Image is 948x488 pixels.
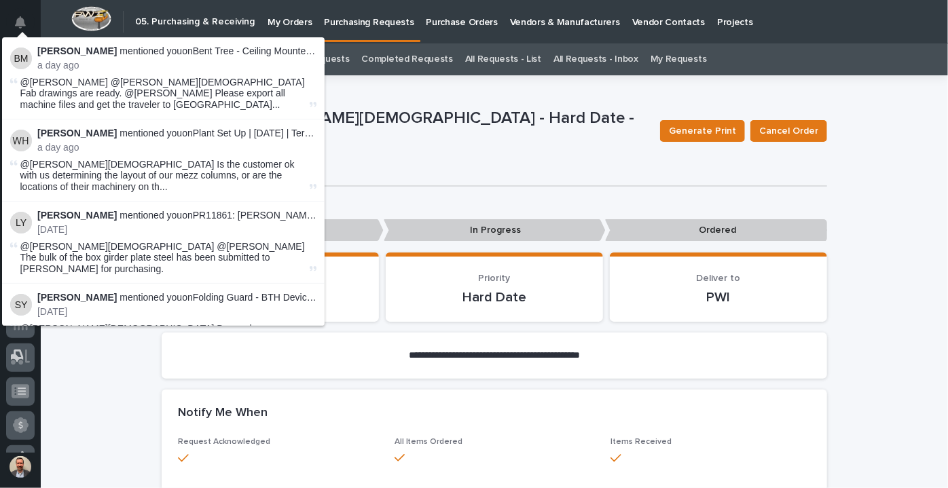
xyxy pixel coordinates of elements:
[17,16,35,38] div: Notifications
[37,45,117,56] strong: [PERSON_NAME]
[37,210,316,221] p: mentioned you on :
[282,43,350,75] a: Open Requests
[10,130,32,151] img: Weston Hochstetler
[626,289,811,305] p: PWI
[37,60,316,71] p: a day ago
[37,128,117,138] strong: [PERSON_NAME]
[10,294,32,316] img: Spenser Yoder
[697,274,741,283] span: Deliver to
[759,123,818,139] span: Cancel Order
[178,438,270,446] span: Request Acknowledged
[479,274,511,283] span: Priority
[37,142,316,153] p: a day ago
[651,43,707,75] a: My Requests
[20,323,289,345] span: @[PERSON_NAME][DEMOGRAPHIC_DATA] Do you have any information on these BTH devices?
[10,212,32,233] img: Leighton Yoder
[37,210,117,221] strong: [PERSON_NAME]
[553,43,638,75] a: All Requests - Inbox
[402,289,587,305] p: Hard Date
[37,45,316,57] p: mentioned you on :
[71,6,111,31] img: Workspace Logo
[669,123,736,139] span: Generate Print
[6,453,35,481] button: users-avatar
[37,292,117,303] strong: [PERSON_NAME]
[193,292,317,303] a: Folding Guard - BTH Devices
[37,128,316,139] p: mentioned you on :
[193,128,395,138] a: Plant Set Up | [DATE] | Terra Sonic International
[193,45,380,56] a: Bent Tree - Ceiling Mounted Hyperlite Crane
[395,438,463,446] span: All Items Ordered
[37,292,316,303] p: mentioned you on :
[610,438,672,446] span: Items Received
[135,16,255,28] h2: 05. Purchasing & Receiving
[10,48,32,69] img: Ben Miller
[384,219,606,242] p: In Progress
[20,159,307,193] span: @[PERSON_NAME][DEMOGRAPHIC_DATA] Is the customer ok with us determining the layout of our mezz co...
[162,109,649,148] p: PR11942: [PERSON_NAME][DEMOGRAPHIC_DATA] - Hard Date - 26527 Steel
[193,210,452,221] a: PR11861: [PERSON_NAME] - 26179 BOX GIRDER PLATES
[605,219,827,242] p: Ordered
[20,77,307,111] span: @[PERSON_NAME] @[PERSON_NAME][DEMOGRAPHIC_DATA] Fab drawings are ready. @[PERSON_NAME] Please exp...
[750,120,827,142] button: Cancel Order
[37,224,316,236] p: [DATE]
[465,43,541,75] a: All Requests - List
[178,406,268,421] h2: Notify Me When
[660,120,745,142] button: Generate Print
[20,241,305,275] span: @[PERSON_NAME][DEMOGRAPHIC_DATA] @[PERSON_NAME] The bulk of the box girder plate steel has been s...
[6,8,35,37] button: Notifications
[37,306,316,318] p: [DATE]
[362,43,453,75] a: Completed Requests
